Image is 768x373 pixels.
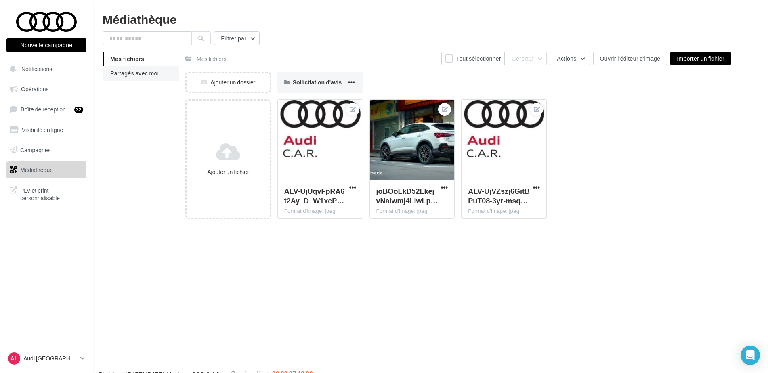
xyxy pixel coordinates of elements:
[468,186,530,205] span: ALV-UjVZszj6GitBPuT08-3yr-msq5pqVplXEtLixbrmbnpWWtQIvwNJ
[74,107,83,113] div: 32
[6,38,86,52] button: Nouvelle campagne
[293,79,342,86] span: Sollicitation d'avis
[284,186,345,205] span: ALV-UjUqvFpRA6t2Ay_D_W1xcPZWYL84Aktv2VgtqqgIEcawk5KJjPOe
[20,185,83,202] span: PLV et print personnalisable
[6,351,86,366] a: AL Audi [GEOGRAPHIC_DATA]
[110,70,159,77] span: Partagés avec moi
[20,166,53,173] span: Médiathèque
[376,186,438,205] span: joBOoLkD52LkejvNaIwmj4LlwLppN3Iy_2inmDA2gUQf-Dw_QzCdQ91RRfEviRykEYPPe2Ulu0DKaVsuuA=s0
[5,182,88,205] a: PLV et print personnalisable
[741,346,760,365] div: Open Intercom Messenger
[5,81,88,98] a: Opérations
[5,122,88,138] a: Visibilité en ligne
[5,142,88,159] a: Campagnes
[187,78,270,86] div: Ajouter un dossier
[197,55,227,63] div: Mes fichiers
[593,52,667,65] button: Ouvrir l'éditeur d'image
[376,207,448,215] div: Format d'image: jpeg
[550,52,590,65] button: Actions
[21,86,48,92] span: Opérations
[505,52,547,65] button: Gérer(0)
[5,101,88,118] a: Boîte de réception32
[677,55,724,62] span: Importer un fichier
[670,52,731,65] button: Importer un fichier
[527,55,533,62] span: (0)
[5,161,88,178] a: Médiathèque
[21,65,52,72] span: Notifications
[441,52,505,65] button: Tout sélectionner
[190,168,266,176] div: Ajouter un fichier
[10,354,18,363] span: AL
[20,146,51,153] span: Campagnes
[21,106,66,113] span: Boîte de réception
[110,55,144,62] span: Mes fichiers
[103,13,758,25] div: Médiathèque
[468,207,540,215] div: Format d'image: jpeg
[22,126,63,133] span: Visibilité en ligne
[23,354,77,363] p: Audi [GEOGRAPHIC_DATA]
[557,55,576,62] span: Actions
[284,207,356,215] div: Format d'image: jpeg
[5,61,85,78] button: Notifications
[214,31,260,45] button: Filtrer par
